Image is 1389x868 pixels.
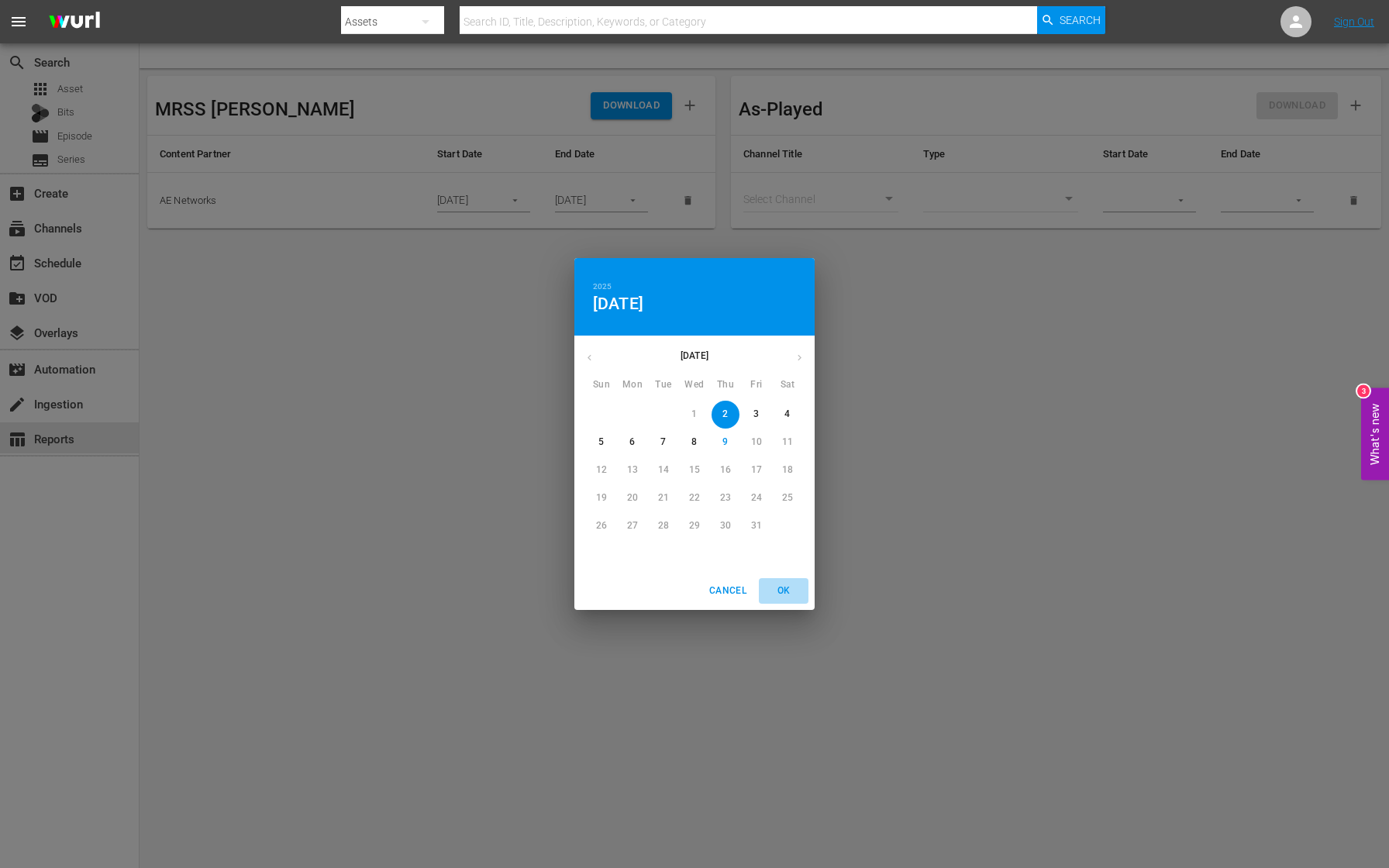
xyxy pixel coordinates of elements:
div: 3 [1357,385,1370,398]
button: 9 [712,429,739,456]
p: 8 [691,436,697,449]
span: Fri [743,377,770,393]
button: 3 [743,401,770,429]
span: Mon [619,377,646,393]
p: 2 [722,408,728,421]
span: Sun [588,377,615,393]
p: 4 [784,408,790,421]
p: 3 [753,408,759,421]
span: Wed [681,377,708,393]
span: menu [9,12,28,31]
span: Search [1060,6,1101,34]
span: Tue [650,377,677,393]
button: Open Feedback Widget [1361,388,1389,480]
button: 7 [650,429,677,456]
button: Cancel [703,578,753,604]
p: 5 [598,436,604,449]
p: 7 [660,436,666,449]
button: 2 [712,401,739,429]
span: Thu [712,377,739,393]
button: 5 [588,429,615,456]
button: 6 [619,429,646,456]
span: OK [765,583,802,599]
button: 4 [774,401,801,429]
button: OK [759,578,808,604]
span: Sat [774,377,801,393]
img: ans4CAIJ8jUAAAAAAAAAAAAAAAAAAAAAAAAgQb4GAAAAAAAAAAAAAAAAAAAAAAAAJMjXAAAAAAAAAAAAAAAAAAAAAAAAgAT5G... [37,4,112,40]
a: Sign Out [1334,15,1374,28]
span: Cancel [709,583,746,599]
button: [DATE] [593,294,643,314]
p: 9 [722,436,728,449]
p: 6 [629,436,635,449]
p: [DATE] [605,349,784,363]
button: 2025 [593,280,612,294]
button: 8 [681,429,708,456]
